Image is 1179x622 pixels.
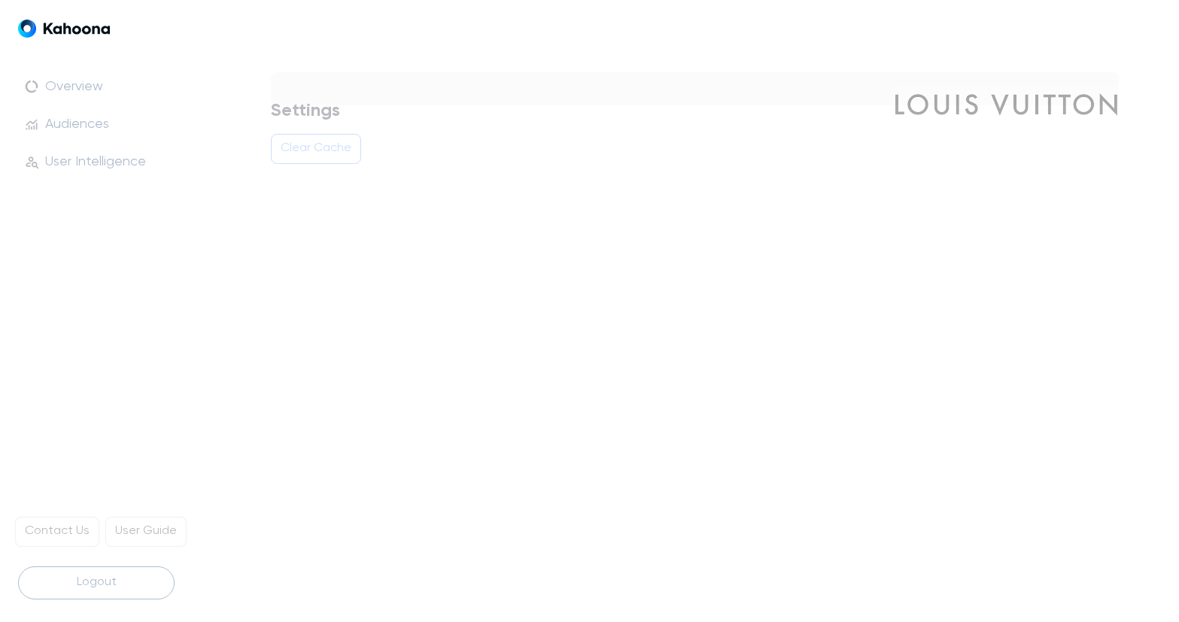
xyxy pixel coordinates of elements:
[271,84,858,134] h1: Settings
[45,78,103,95] p: Overview
[45,153,146,170] p: User Intelligence
[893,86,1119,122] img: 0
[15,517,99,547] a: Contact Us
[24,117,39,132] span: monitoring
[18,116,229,132] a: monitoringAudiences
[115,522,177,542] p: User Guide
[25,522,90,542] p: Contact Us
[271,134,361,164] button: Clear Cache
[18,20,110,38] img: Logo
[281,139,351,159] p: Clear Cache
[105,517,187,547] a: User Guide
[18,566,175,599] button: Logout
[24,154,39,169] span: person_search
[45,116,109,132] p: Audiences
[18,153,229,170] a: person_searchUser Intelligence
[77,573,117,593] p: Logout
[18,78,229,95] a: data_usageOverview
[24,79,39,94] span: data_usage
